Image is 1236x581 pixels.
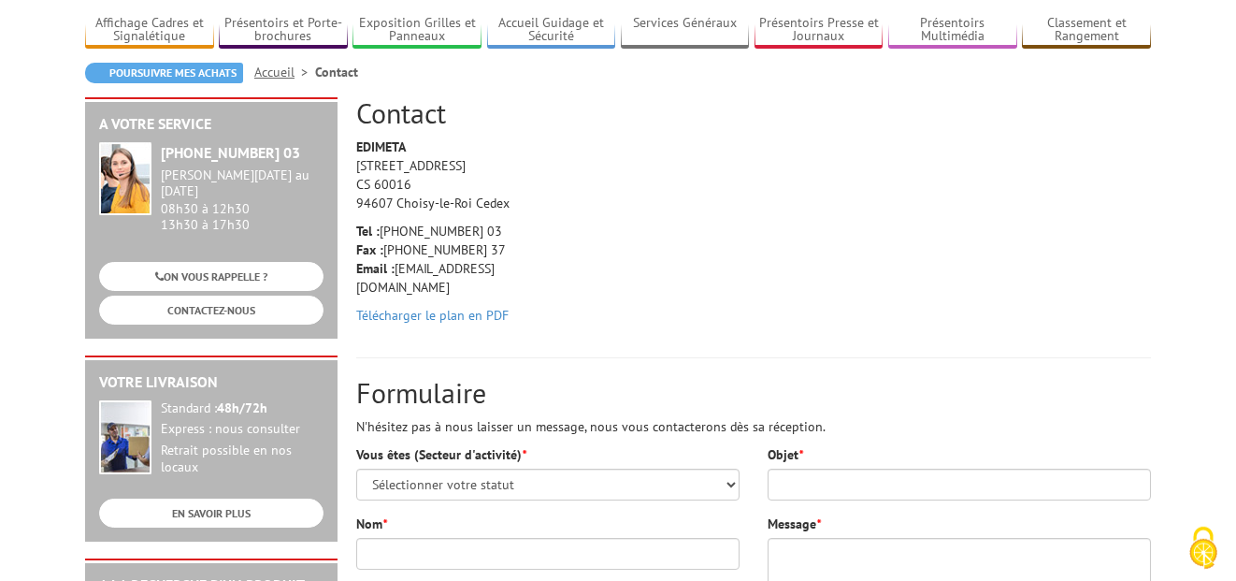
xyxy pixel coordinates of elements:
[99,296,323,325] a: CONTACTEZ-NOUS
[352,15,481,46] a: Exposition Grilles et Panneaux
[487,15,616,46] a: Accueil Guidage et Sécurité
[85,63,243,83] a: Poursuivre mes achats
[888,15,1017,46] a: Présentoirs Multimédia
[356,222,534,297] p: [PHONE_NUMBER] 03 [PHONE_NUMBER] 37 [EMAIL_ADDRESS][DOMAIN_NAME]
[356,138,534,212] p: [STREET_ADDRESS] CS 60016 94607 Choisy-le-Roi Cedex
[1180,525,1227,572] img: Cookies (fenêtre modale)
[99,400,151,474] img: widget-livraison.jpg
[1171,517,1236,581] button: Cookies (fenêtre modale)
[621,15,750,46] a: Services Généraux
[219,15,348,46] a: Présentoirs et Porte-brochures
[356,97,1151,128] h2: Contact
[315,63,358,81] li: Contact
[161,421,323,438] div: Express : nous consulter
[356,445,526,464] label: Vous êtes (Secteur d'activité)
[254,64,315,80] a: Accueil
[356,260,395,277] strong: Email :
[356,138,406,155] strong: EDIMETA
[768,445,803,464] label: Objet
[356,241,383,258] strong: Fax :
[356,307,509,324] a: Télécharger le plan en PDF
[99,116,323,133] h2: A votre service
[161,167,323,232] div: 08h30 à 12h30 13h30 à 17h30
[356,377,1151,408] h2: Formulaire
[99,374,323,391] h2: Votre livraison
[161,143,300,162] strong: [PHONE_NUMBER] 03
[356,223,380,240] strong: Tel :
[99,262,323,291] a: ON VOUS RAPPELLE ?
[356,417,1151,436] p: N'hésitez pas à nous laisser un message, nous vous contacterons dès sa réception.
[161,400,323,417] div: Standard :
[85,15,214,46] a: Affichage Cadres et Signalétique
[99,142,151,215] img: widget-service.jpg
[768,515,821,533] label: Message
[217,399,267,416] strong: 48h/72h
[755,15,884,46] a: Présentoirs Presse et Journaux
[161,167,323,199] div: [PERSON_NAME][DATE] au [DATE]
[1022,15,1151,46] a: Classement et Rangement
